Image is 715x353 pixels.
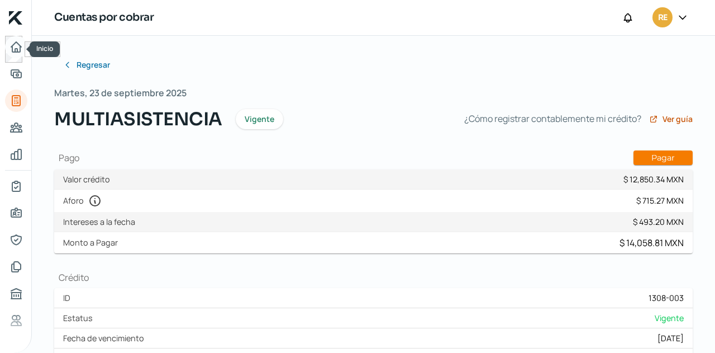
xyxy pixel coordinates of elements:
[662,115,693,123] span: Ver guía
[54,10,154,26] h1: Cuentas por cobrar
[5,63,27,85] a: Adelantar facturas
[633,150,693,165] button: Pagar
[5,283,27,305] a: Buró de crédito
[245,115,274,123] span: Vigente
[63,194,106,208] label: Aforo
[63,313,97,323] label: Estatus
[54,85,187,101] span: Martes, 23 de septiembre 2025
[63,174,115,185] label: Valor crédito
[63,237,122,248] label: Monto a Pagar
[5,229,27,251] a: Representantes
[63,216,140,227] label: Intereses a la fecha
[5,116,27,139] a: Pago a proveedores
[464,111,641,127] span: ¿Cómo registrar contablemente mi crédito?
[5,202,27,224] a: Información general
[5,309,27,332] a: Referencias
[5,36,27,58] a: Inicio
[649,293,684,303] div: 1308-003
[77,61,110,69] span: Regresar
[5,256,27,278] a: Documentos
[636,195,684,206] div: $ 715.27 MXN
[5,90,27,112] a: Tus créditos
[63,333,149,343] label: Fecha de vencimiento
[63,293,75,303] label: ID
[54,106,222,133] span: MULTIASISTENCIA
[54,54,119,76] button: Regresar
[655,313,684,323] span: Vigente
[5,175,27,197] a: Mi contrato
[54,271,693,284] h1: Crédito
[5,143,27,166] a: Mis finanzas
[633,216,684,227] div: $ 493.20 MXN
[658,11,667,25] span: RE
[623,174,684,185] div: $ 12,850.34 MXN
[649,115,693,124] a: Ver guía
[36,44,53,53] span: Inicio
[619,237,684,249] div: $ 14,058.81 MXN
[54,150,693,165] h1: Pago
[657,333,684,343] div: [DATE]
